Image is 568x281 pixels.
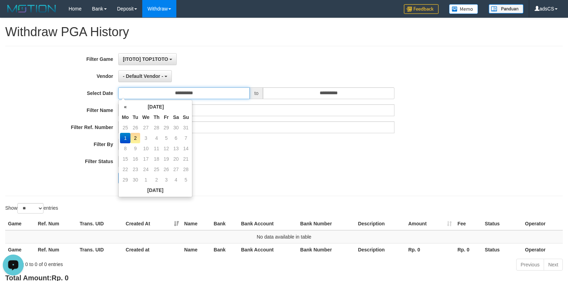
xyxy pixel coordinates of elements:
th: Bank Account [238,243,297,256]
th: Ref. Num [35,243,77,256]
td: 19 [161,154,171,164]
td: 30 [130,175,140,185]
td: 3 [140,133,152,143]
td: 14 [181,143,191,154]
th: Trans. UID [77,243,123,256]
td: 2 [152,175,162,185]
td: 1 [120,133,130,143]
a: Previous [516,259,544,271]
th: Status [482,217,522,230]
th: Created At: activate to sort column ascending [123,217,181,230]
td: 6 [171,133,181,143]
td: 22 [120,164,130,175]
th: Amount: activate to sort column ascending [406,217,455,230]
td: 21 [181,154,191,164]
th: Game [5,217,35,230]
th: We [140,112,152,122]
td: 9 [130,143,140,154]
td: 15 [120,154,130,164]
td: 27 [140,122,152,133]
td: 24 [140,164,152,175]
button: Open LiveChat chat widget [3,3,24,24]
td: 8 [120,143,130,154]
img: panduan.png [489,4,523,14]
td: 29 [161,122,171,133]
th: Ref. Num [35,217,77,230]
th: Fr [161,112,171,122]
td: 31 [181,122,191,133]
th: [DATE] [130,102,181,112]
label: Show entries [5,203,58,214]
img: Button%20Memo.svg [449,4,478,14]
th: Name [182,217,211,230]
th: Rp. 0 [406,243,455,256]
td: 3 [161,175,171,185]
td: 25 [152,164,162,175]
th: Bank [211,217,238,230]
td: 25 [120,122,130,133]
th: Description [355,217,406,230]
th: Name [182,243,211,256]
th: Bank Number [297,243,355,256]
td: 28 [152,122,162,133]
td: 5 [181,175,191,185]
th: Fee [455,217,482,230]
td: 28 [181,164,191,175]
td: 4 [171,175,181,185]
th: Created at [123,243,181,256]
td: 2 [130,133,140,143]
td: 17 [140,154,152,164]
th: Su [181,112,191,122]
th: Rp. 0 [455,243,482,256]
th: Game [5,243,35,256]
button: [ITOTO] TOP1TOTO [118,53,177,65]
td: 27 [171,164,181,175]
td: 16 [130,154,140,164]
th: Operator [522,217,563,230]
th: Bank Number [297,217,355,230]
th: Tu [130,112,140,122]
th: Th [152,112,162,122]
h1: Withdraw PGA History [5,25,563,39]
th: Bank Account [238,217,297,230]
td: 10 [140,143,152,154]
td: 26 [161,164,171,175]
td: 7 [181,133,191,143]
td: 20 [171,154,181,164]
td: 13 [171,143,181,154]
th: [DATE] [120,185,191,195]
td: No data available in table [5,230,563,243]
div: Showing 0 to 0 of 0 entries [5,258,231,268]
td: 11 [152,143,162,154]
td: 30 [171,122,181,133]
select: Showentries [17,203,43,214]
th: Operator [522,243,563,256]
td: 4 [152,133,162,143]
span: - Default Vendor - [123,73,163,79]
th: Trans. UID [77,217,123,230]
button: - Default Vendor - [118,70,172,82]
img: MOTION_logo.png [5,3,58,14]
td: 23 [130,164,140,175]
th: Mo [120,112,130,122]
td: 18 [152,154,162,164]
td: 5 [161,133,171,143]
td: 26 [130,122,140,133]
td: 1 [140,175,152,185]
td: 12 [161,143,171,154]
th: Bank [211,243,238,256]
th: « [120,102,130,112]
th: Description [355,243,406,256]
img: Feedback.jpg [404,4,439,14]
td: 29 [120,175,130,185]
span: to [250,87,263,99]
th: Sa [171,112,181,122]
th: Status [482,243,522,256]
span: [ITOTO] TOP1TOTO [123,56,168,62]
a: Next [544,259,563,271]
